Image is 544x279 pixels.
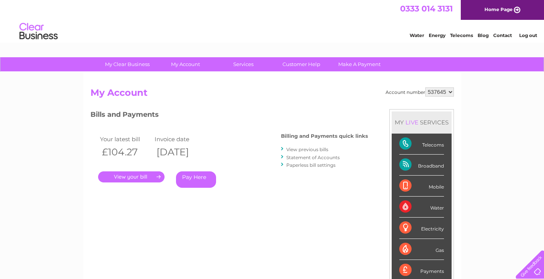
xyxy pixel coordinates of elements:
div: Broadband [399,155,444,176]
a: Contact [493,32,512,38]
a: Energy [429,32,446,38]
a: Paperless bill settings [286,162,336,168]
div: Gas [399,239,444,260]
td: Invoice date [153,134,208,144]
a: Statement of Accounts [286,155,340,160]
h2: My Account [90,87,454,102]
a: . [98,171,165,182]
td: Your latest bill [98,134,153,144]
div: Electricity [399,218,444,239]
div: Clear Business is a trading name of Verastar Limited (registered in [GEOGRAPHIC_DATA] No. 3667643... [92,4,453,37]
img: logo.png [19,20,58,43]
div: Account number [386,87,454,97]
div: LIVE [404,119,420,126]
div: Water [399,197,444,218]
a: My Account [154,57,217,71]
a: Pay Here [176,171,216,188]
th: £104.27 [98,144,153,160]
a: Water [410,32,424,38]
div: Telecoms [399,134,444,155]
a: Blog [478,32,489,38]
a: Log out [519,32,537,38]
a: View previous bills [286,147,328,152]
div: Mobile [399,176,444,197]
a: My Clear Business [96,57,159,71]
a: Customer Help [270,57,333,71]
a: 0333 014 3131 [400,4,453,13]
a: Services [212,57,275,71]
div: MY SERVICES [392,111,452,133]
h4: Billing and Payments quick links [281,133,368,139]
a: Make A Payment [328,57,391,71]
th: [DATE] [153,144,208,160]
h3: Bills and Payments [90,109,368,123]
a: Telecoms [450,32,473,38]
